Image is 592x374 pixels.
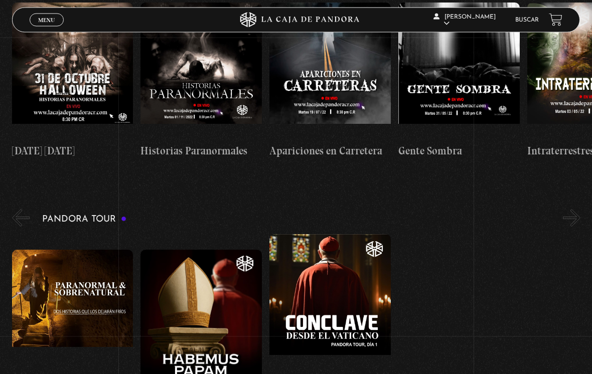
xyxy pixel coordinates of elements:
h4: [DATE] [DATE] [12,143,133,159]
a: View your shopping cart [549,13,562,27]
span: Cerrar [35,26,59,33]
span: Menu [38,17,55,23]
span: [PERSON_NAME] [433,14,496,27]
h4: Historias Paranormales [140,143,262,159]
button: Next [563,210,580,227]
h3: Pandora Tour [42,215,127,225]
h4: Gente Sombra [398,143,520,159]
a: Buscar [515,17,539,23]
button: Previous [12,210,30,227]
h4: Apariciones en Carretera [269,143,391,159]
